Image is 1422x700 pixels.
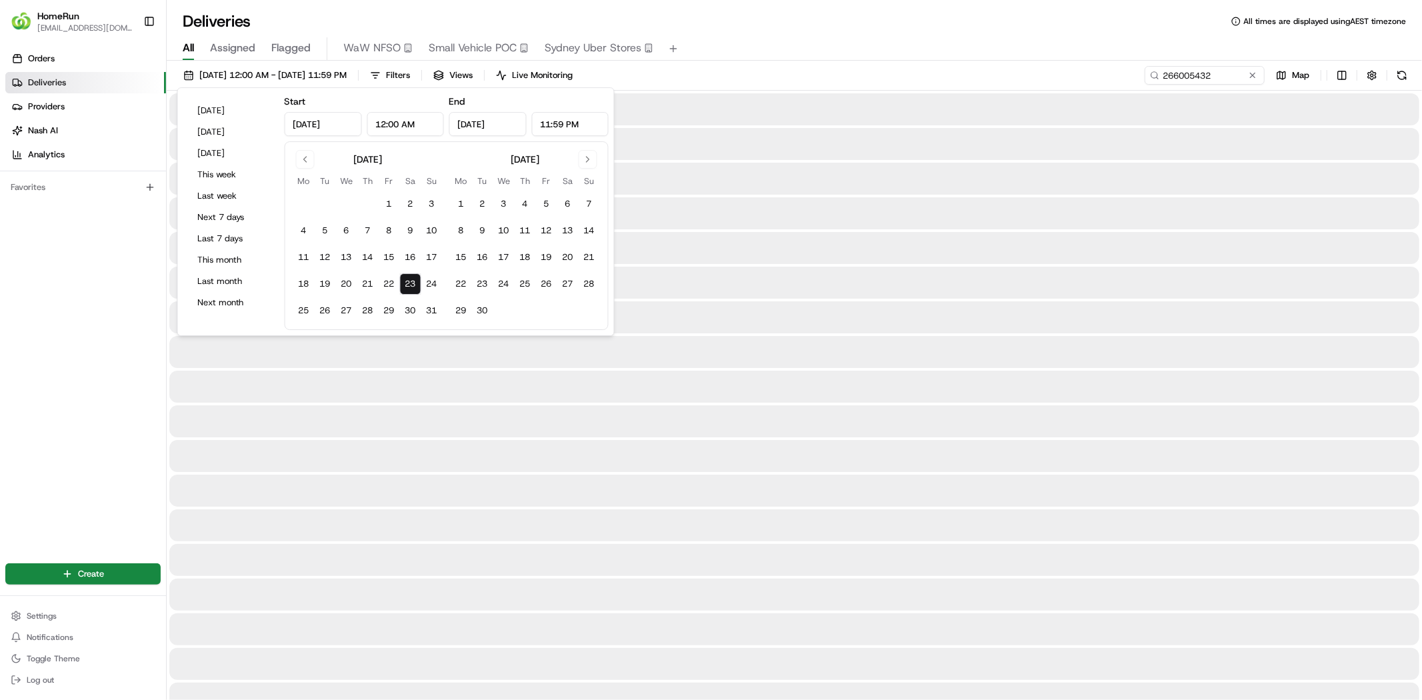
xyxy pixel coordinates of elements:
[493,247,515,268] button: 17
[336,174,357,188] th: Wednesday
[451,193,472,215] button: 1
[27,675,54,685] span: Log out
[449,112,527,136] input: Date
[27,611,57,621] span: Settings
[536,220,557,241] button: 12
[37,23,133,33] button: [EMAIL_ADDRESS][DOMAIN_NAME]
[285,112,362,136] input: Date
[293,273,315,295] button: 18
[191,187,271,205] button: Last week
[353,153,382,166] div: [DATE]
[191,165,271,184] button: This week
[531,112,609,136] input: Time
[472,193,493,215] button: 2
[5,671,161,689] button: Log out
[400,247,421,268] button: 16
[579,247,600,268] button: 21
[451,220,472,241] button: 8
[400,273,421,295] button: 23
[451,273,472,295] button: 22
[421,193,443,215] button: 3
[183,40,194,56] span: All
[421,174,443,188] th: Sunday
[557,174,579,188] th: Saturday
[28,101,65,113] span: Providers
[472,247,493,268] button: 16
[191,144,271,163] button: [DATE]
[379,193,400,215] button: 1
[364,66,416,85] button: Filters
[78,568,104,580] span: Create
[515,220,536,241] button: 11
[315,247,336,268] button: 12
[357,220,379,241] button: 7
[5,177,161,198] div: Favorites
[379,300,400,321] button: 29
[511,153,539,166] div: [DATE]
[5,607,161,625] button: Settings
[5,48,166,69] a: Orders
[5,144,166,165] a: Analytics
[557,220,579,241] button: 13
[1145,66,1265,85] input: Type to search
[357,247,379,268] button: 14
[579,150,597,169] button: Go to next month
[343,40,401,56] span: WaW NFSO
[336,247,357,268] button: 13
[1393,66,1411,85] button: Refresh
[557,247,579,268] button: 20
[493,220,515,241] button: 10
[5,72,166,93] a: Deliveries
[357,273,379,295] button: 21
[315,220,336,241] button: 5
[1292,69,1309,81] span: Map
[386,69,410,81] span: Filters
[449,69,473,81] span: Views
[400,300,421,321] button: 30
[451,300,472,321] button: 29
[336,273,357,295] button: 20
[400,174,421,188] th: Saturday
[336,220,357,241] button: 6
[28,53,55,65] span: Orders
[28,149,65,161] span: Analytics
[183,11,251,32] h1: Deliveries
[37,9,79,23] button: HomeRun
[296,150,315,169] button: Go to previous month
[493,273,515,295] button: 24
[5,120,166,141] a: Nash AI
[515,193,536,215] button: 4
[379,247,400,268] button: 15
[5,649,161,668] button: Toggle Theme
[1270,66,1315,85] button: Map
[191,208,271,227] button: Next 7 days
[191,272,271,291] button: Last month
[421,220,443,241] button: 10
[449,95,465,107] label: End
[515,174,536,188] th: Thursday
[536,174,557,188] th: Friday
[536,193,557,215] button: 5
[1243,16,1406,27] span: All times are displayed using AEST timezone
[285,95,306,107] label: Start
[191,251,271,269] button: This month
[472,273,493,295] button: 23
[271,40,311,56] span: Flagged
[579,193,600,215] button: 7
[336,300,357,321] button: 27
[545,40,641,56] span: Sydney Uber Stores
[536,273,557,295] button: 26
[191,101,271,120] button: [DATE]
[472,220,493,241] button: 9
[490,66,579,85] button: Live Monitoring
[28,125,58,137] span: Nash AI
[515,273,536,295] button: 25
[400,193,421,215] button: 2
[5,5,138,37] button: HomeRunHomeRun[EMAIL_ADDRESS][DOMAIN_NAME]
[191,293,271,312] button: Next month
[357,300,379,321] button: 28
[451,247,472,268] button: 15
[379,174,400,188] th: Friday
